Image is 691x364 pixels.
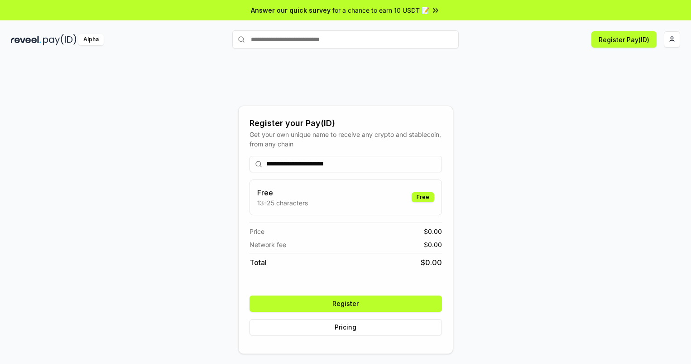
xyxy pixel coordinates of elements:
[257,198,308,208] p: 13-25 characters
[250,240,286,249] span: Network fee
[250,227,264,236] span: Price
[250,296,442,312] button: Register
[424,240,442,249] span: $ 0.00
[424,227,442,236] span: $ 0.00
[251,5,331,15] span: Answer our quick survey
[332,5,429,15] span: for a chance to earn 10 USDT 📝
[412,192,434,202] div: Free
[250,117,442,130] div: Register your Pay(ID)
[250,319,442,335] button: Pricing
[250,257,267,268] span: Total
[250,130,442,149] div: Get your own unique name to receive any crypto and stablecoin, from any chain
[43,34,77,45] img: pay_id
[257,187,308,198] h3: Free
[421,257,442,268] span: $ 0.00
[591,31,657,48] button: Register Pay(ID)
[78,34,104,45] div: Alpha
[11,34,41,45] img: reveel_dark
